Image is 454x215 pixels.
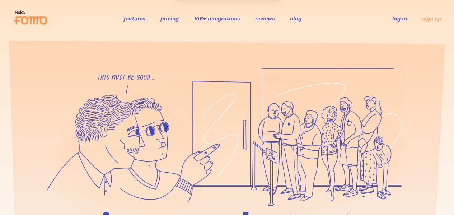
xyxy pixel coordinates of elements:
[194,15,240,22] a: 106+ integrations
[392,15,407,22] a: log in
[255,15,275,22] a: reviews
[422,15,441,22] a: sign up
[290,15,301,22] a: blog
[124,15,145,22] a: features
[160,15,179,22] a: pricing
